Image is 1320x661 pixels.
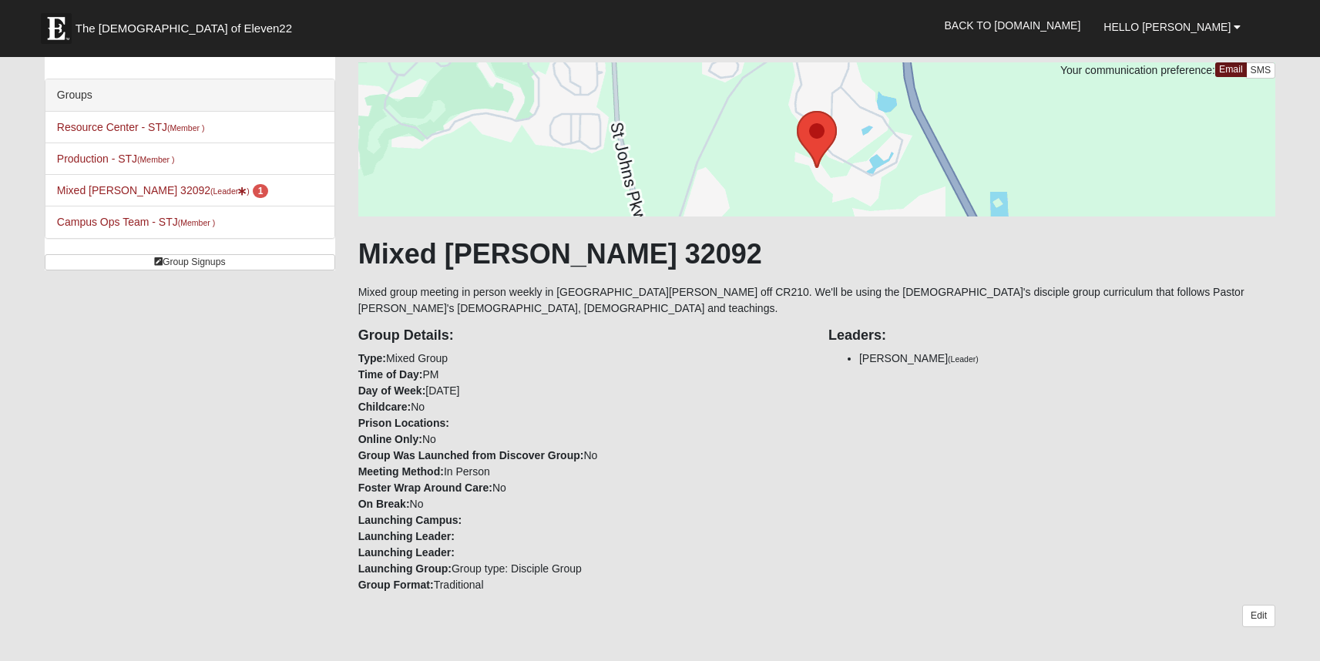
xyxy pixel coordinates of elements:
[358,401,411,413] strong: Childcare:
[45,254,335,270] a: Group Signups
[178,218,215,227] small: (Member )
[358,449,584,461] strong: Group Was Launched from Discover Group:
[358,237,1276,270] h1: Mixed [PERSON_NAME] 32092
[347,317,817,593] div: Mixed Group PM [DATE] No No No In Person No No Group type: Disciple Group Traditional
[358,384,426,397] strong: Day of Week:
[1215,62,1247,77] a: Email
[45,79,334,112] div: Groups
[358,368,423,381] strong: Time of Day:
[358,433,422,445] strong: Online Only:
[358,514,462,526] strong: Launching Campus:
[358,562,452,575] strong: Launching Group:
[253,184,269,198] span: number of pending members
[358,579,434,591] strong: Group Format:
[1246,62,1276,79] a: SMS
[57,153,175,165] a: Production - STJ(Member )
[57,121,205,133] a: Resource Center - STJ(Member )
[358,530,455,542] strong: Launching Leader:
[57,184,268,196] a: Mixed [PERSON_NAME] 32092(Leader) 1
[859,351,1275,367] li: [PERSON_NAME]
[1242,605,1275,627] a: Edit
[137,155,174,164] small: (Member )
[932,6,1092,45] a: Back to [DOMAIN_NAME]
[76,21,292,36] span: The [DEMOGRAPHIC_DATA] of Eleven22
[358,417,449,429] strong: Prison Locations:
[57,216,215,228] a: Campus Ops Team - STJ(Member )
[210,186,250,196] small: (Leader )
[41,13,72,44] img: Eleven22 logo
[358,465,444,478] strong: Meeting Method:
[1092,8,1252,46] a: Hello [PERSON_NAME]
[948,354,979,364] small: (Leader)
[1060,64,1215,76] span: Your communication preference:
[358,352,386,364] strong: Type:
[828,327,1275,344] h4: Leaders:
[358,498,410,510] strong: On Break:
[33,5,341,44] a: The [DEMOGRAPHIC_DATA] of Eleven22
[358,327,805,344] h4: Group Details:
[1103,21,1231,33] span: Hello [PERSON_NAME]
[358,546,455,559] strong: Launching Leader:
[167,123,204,133] small: (Member )
[358,481,492,494] strong: Foster Wrap Around Care:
